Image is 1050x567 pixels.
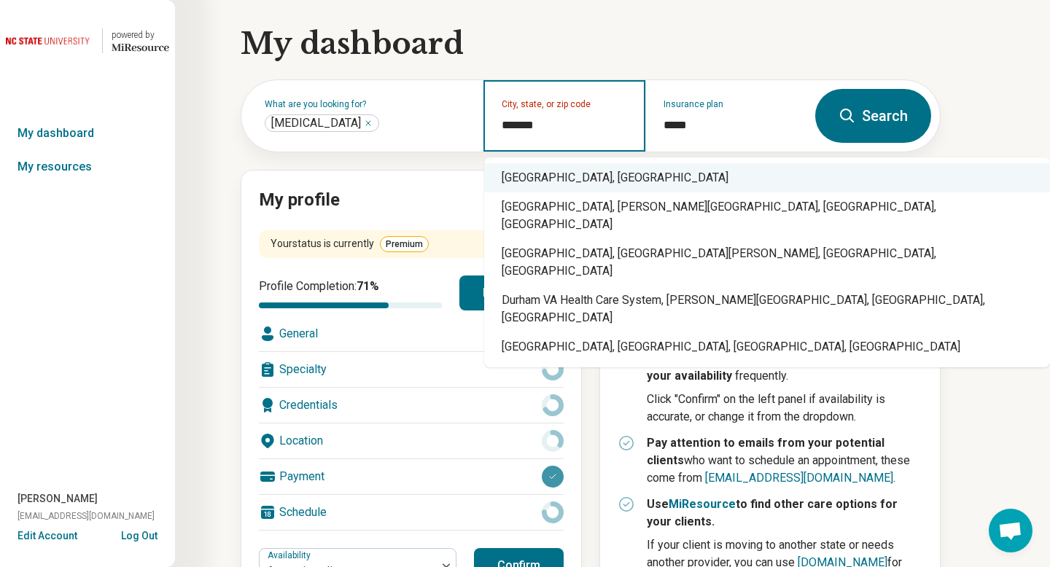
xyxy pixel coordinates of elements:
div: General [259,316,564,351]
div: Psychiatrist [265,114,379,132]
a: [EMAIL_ADDRESS][DOMAIN_NAME] [705,471,893,485]
button: Edit Profile [459,275,564,310]
div: Payment [259,459,564,494]
p: who want to schedule an appointment, these come from . [647,434,922,487]
img: North Carolina State University [6,23,93,58]
div: Profile Completion: [259,278,442,308]
button: Log Out [121,528,157,540]
strong: Use to find other care options for your clients. [647,497,898,528]
label: Availability [268,550,314,560]
span: 71 % [357,279,379,293]
div: [GEOGRAPHIC_DATA], [GEOGRAPHIC_DATA] [484,163,1050,192]
h1: My dashboard [241,23,941,64]
strong: Pay attention to emails from your potential clients [647,436,884,467]
button: Psychiatrist [364,119,373,128]
div: Specialty [259,352,564,387]
span: Premium [380,236,429,252]
span: [PERSON_NAME] [17,491,98,507]
p: Click "Confirm" on the left panel if availability is accurate, or change it from the dropdown. [647,391,922,426]
a: MiResource [669,497,736,511]
strong: update your availability [647,351,914,383]
div: Your status is currently [271,236,429,252]
div: Schedule [259,495,564,530]
div: Durham VA Health Care System, [PERSON_NAME][GEOGRAPHIC_DATA], [GEOGRAPHIC_DATA], [GEOGRAPHIC_DATA] [484,286,1050,332]
div: [GEOGRAPHIC_DATA], [GEOGRAPHIC_DATA], [GEOGRAPHIC_DATA], [GEOGRAPHIC_DATA] [484,332,1050,361]
span: [EMAIL_ADDRESS][DOMAIN_NAME] [17,509,155,523]
button: Search [815,89,931,143]
button: Edit Account [17,528,77,544]
h2: My profile [259,188,564,213]
label: What are you looking for? [265,100,466,109]
div: Credentials [259,388,564,423]
div: powered by [112,28,169,42]
div: [GEOGRAPHIC_DATA], [PERSON_NAME][GEOGRAPHIC_DATA], [GEOGRAPHIC_DATA], [GEOGRAPHIC_DATA] [484,192,1050,239]
span: [MEDICAL_DATA] [271,116,361,130]
div: Location [259,423,564,458]
div: Suggestions [484,157,1050,367]
div: Open chat [989,509,1032,552]
div: [GEOGRAPHIC_DATA], [GEOGRAPHIC_DATA][PERSON_NAME], [GEOGRAPHIC_DATA], [GEOGRAPHIC_DATA] [484,239,1050,286]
